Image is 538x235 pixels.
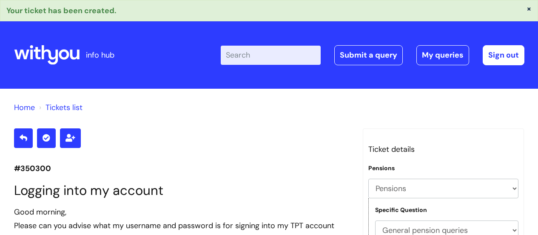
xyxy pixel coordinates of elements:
div: Good morning, [14,205,350,219]
label: Specific Question [375,206,427,214]
a: Tickets list [46,102,83,113]
a: Sign out [483,45,524,65]
a: Submit a query [334,45,403,65]
a: Home [14,102,35,113]
input: Search [221,46,321,64]
a: My queries [416,45,469,65]
button: × [527,5,532,12]
h3: Ticket details [368,142,519,156]
p: info hub [86,48,114,62]
li: Tickets list [37,101,83,114]
div: | - [221,45,524,65]
li: Solution home [14,101,35,114]
p: #350300 [14,162,350,175]
label: Pensions [368,165,395,172]
h1: Logging into my account [14,183,350,198]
